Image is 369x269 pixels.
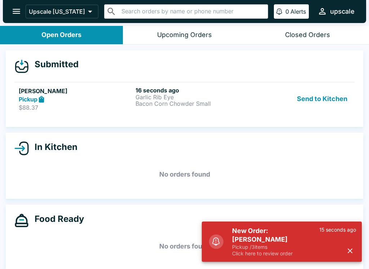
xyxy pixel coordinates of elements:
[135,94,249,100] p: Garlic Rib Eye
[285,8,289,15] p: 0
[14,233,355,259] h5: No orders found
[119,6,265,17] input: Search orders by name or phone number
[29,59,79,70] h4: Submitted
[232,227,319,244] h5: New Order: [PERSON_NAME]
[29,142,77,152] h4: In Kitchen
[135,87,249,94] h6: 16 seconds ago
[232,244,319,250] p: Pickup / 3 items
[285,31,330,39] div: Closed Orders
[19,104,133,111] p: $88.37
[26,5,98,18] button: Upscale [US_STATE]
[7,2,26,20] button: open drawer
[19,87,133,95] h5: [PERSON_NAME]
[41,31,81,39] div: Open Orders
[135,100,249,107] p: Bacon Corn Chowder Small
[315,4,357,19] button: upscale
[294,87,350,111] button: Send to Kitchen
[29,8,85,15] p: Upscale [US_STATE]
[290,8,306,15] p: Alerts
[157,31,212,39] div: Upcoming Orders
[19,96,37,103] strong: Pickup
[319,227,356,233] p: 15 seconds ago
[330,7,355,16] div: upscale
[14,82,355,116] a: [PERSON_NAME]Pickup$88.3716 seconds agoGarlic Rib EyeBacon Corn Chowder SmallSend to Kitchen
[29,214,84,224] h4: Food Ready
[232,250,319,257] p: Click here to review order
[14,161,355,187] h5: No orders found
